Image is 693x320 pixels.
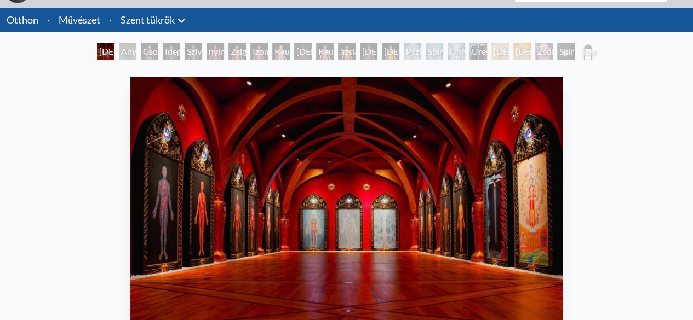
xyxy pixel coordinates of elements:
font: ázsiai férfi [340,46,361,69]
font: Spirituális energiarendszer [428,46,489,69]
font: Spirituális világ [559,46,597,69]
font: nyirokrendszer [209,46,266,56]
font: Idegrendszer [165,46,214,56]
a: Művészet [59,12,100,27]
a: Otthon [7,14,38,26]
font: Zsófia [537,46,561,56]
font: · [47,14,50,26]
font: [DEMOGRAPHIC_DATA] Szobája, [GEOGRAPHIC_DATA] [99,46,196,83]
font: Szent tükrök [121,14,175,26]
a: Szent tükrök [121,12,175,27]
font: Szív- és érrendszer [187,46,227,83]
font: Zsigerek [231,46,263,56]
font: [DEMOGRAPHIC_DATA] [516,46,612,56]
font: [DEMOGRAPHIC_DATA] [494,46,591,56]
font: Izomrendszer [253,46,304,56]
font: · [109,14,112,26]
font: [DEMOGRAPHIC_DATA] férfi [362,46,459,69]
font: Anyagi világ [121,46,147,69]
font: Pszichikus energiarendszer [406,46,467,69]
font: [DEMOGRAPHIC_DATA] nő [296,46,393,69]
font: Művészet [59,14,100,26]
font: Kaukázusi férfi [318,46,357,69]
font: Csontvázrendszer [143,46,211,56]
font: [DEMOGRAPHIC_DATA] nő [384,46,481,69]
font: Üresség Tiszta Fény [472,46,502,83]
font: Kaukázusi nő [274,46,313,69]
font: Szent tükrök keret [581,46,606,83]
font: Univerzális Elme Háló [450,46,492,83]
